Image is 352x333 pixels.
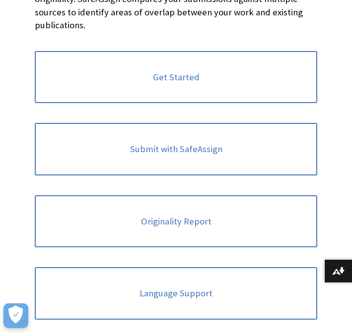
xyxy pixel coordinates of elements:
a: Get Started [35,51,317,104]
a: Language Support [35,267,317,320]
a: Submit with SafeAssign [35,123,317,175]
a: Originality Report [35,195,317,248]
button: Open Preferences [3,303,28,328]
